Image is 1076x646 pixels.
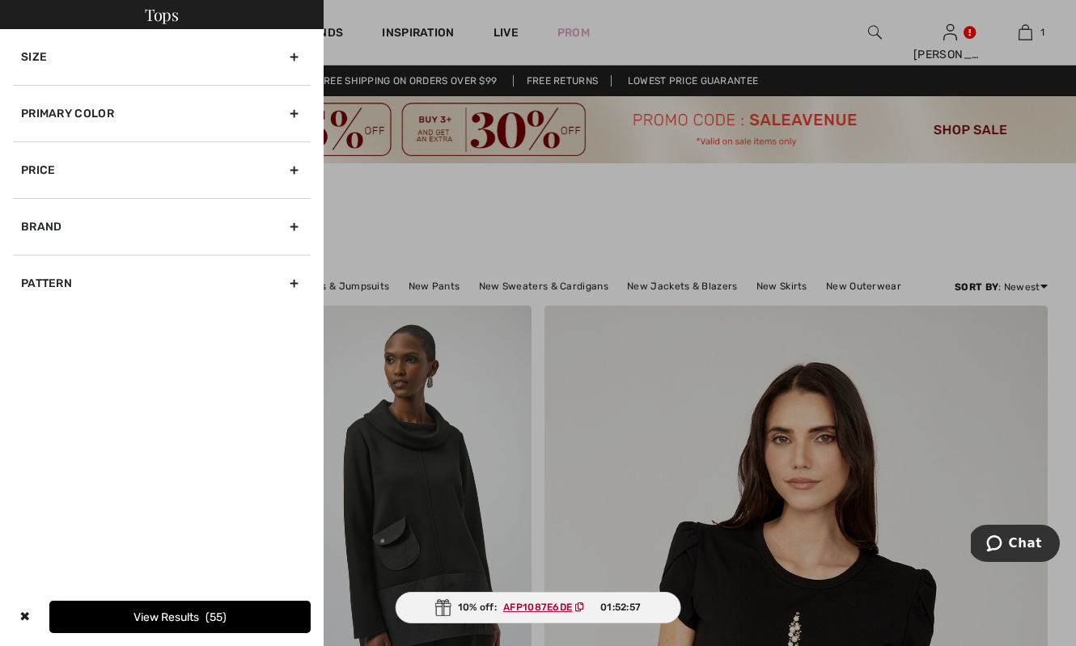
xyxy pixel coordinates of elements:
span: 55 [205,610,227,624]
div: 10% off: [396,592,681,623]
div: ✖ [13,601,36,633]
img: Gift.svg [435,599,451,616]
div: Pattern [13,255,311,311]
div: Primary Color [13,85,311,141]
div: Brand [13,198,311,255]
iframe: Opens a widget where you can chat to one of our agents [971,525,1060,565]
div: Price [13,141,311,198]
ins: AFP1087E6DE [503,602,572,613]
div: Size [13,29,311,85]
button: View Results55 [49,601,311,633]
span: 01:52:57 [600,600,641,614]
